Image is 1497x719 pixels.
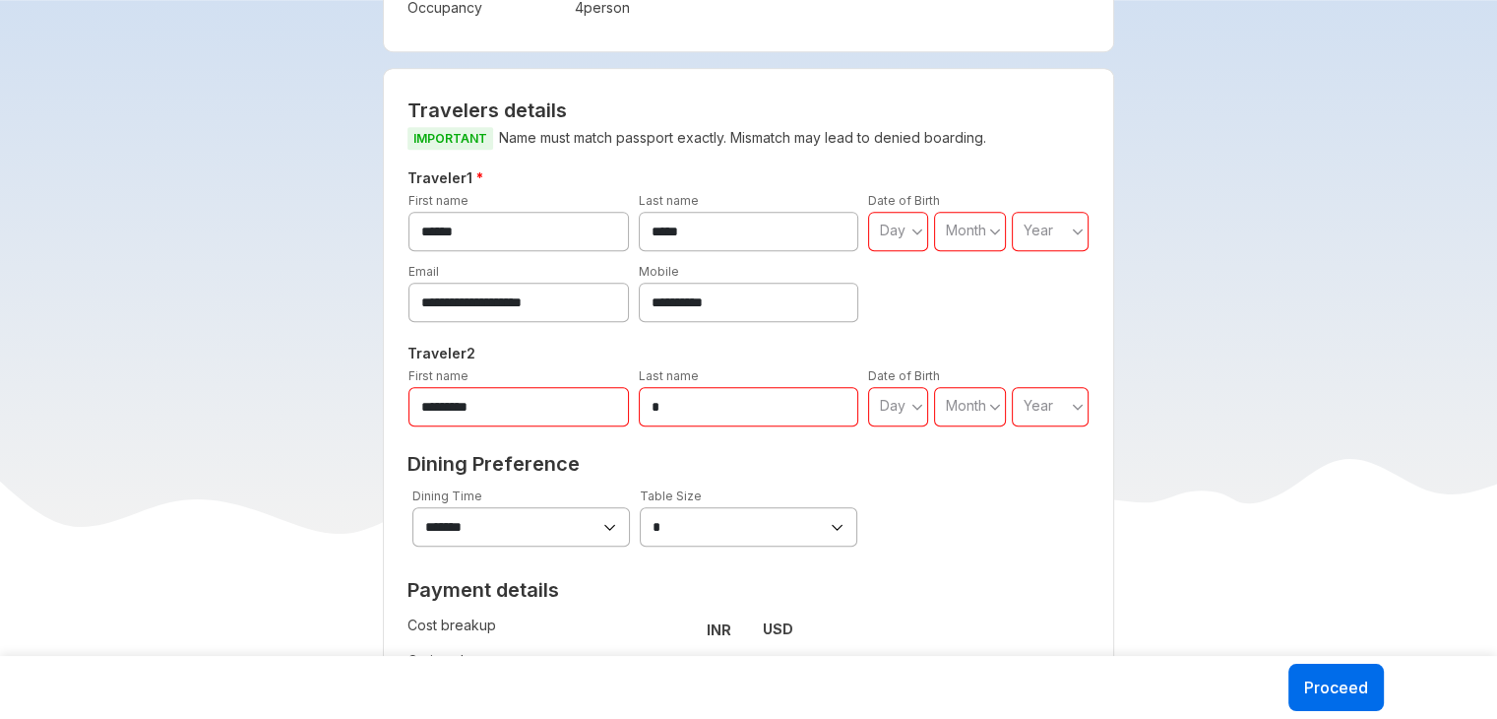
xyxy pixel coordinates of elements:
[404,342,1093,365] h5: Traveler 2
[946,222,986,238] span: Month
[404,166,1093,190] h5: Traveler 1
[989,222,1001,241] svg: angle down
[639,193,699,208] label: Last name
[408,193,468,208] label: First name
[739,651,793,679] td: $ 1342
[868,193,940,208] label: Date of Birth
[763,621,793,637] strong: USD
[707,621,731,638] strong: INR
[1072,397,1084,417] svg: angle down
[407,98,1090,122] h2: Travelers details
[639,264,679,279] label: Mobile
[648,612,656,647] td: :
[880,397,905,414] span: Day
[407,612,648,647] td: Cost breakup
[412,489,482,503] label: Dining Time
[407,127,493,150] span: IMPORTANT
[407,126,1090,151] p: Name must match passport exactly. Mismatch may lead to denied boarding.
[1024,222,1053,238] span: Year
[880,222,905,238] span: Day
[1288,664,1384,711] button: Proceed
[911,397,923,417] svg: angle down
[911,222,923,241] svg: angle down
[639,368,699,383] label: Last name
[946,397,986,414] span: Month
[407,647,648,683] td: Cruise charges
[407,578,793,602] h2: Payment details
[1024,397,1053,414] span: Year
[407,452,1090,476] h2: Dining Preference
[1072,222,1084,241] svg: angle down
[868,368,940,383] label: Date of Birth
[408,264,439,279] label: Email
[408,368,468,383] label: First name
[989,397,1001,417] svg: angle down
[648,647,656,683] td: :
[656,651,739,679] td: ₹ 120681
[640,489,702,503] label: Table Size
